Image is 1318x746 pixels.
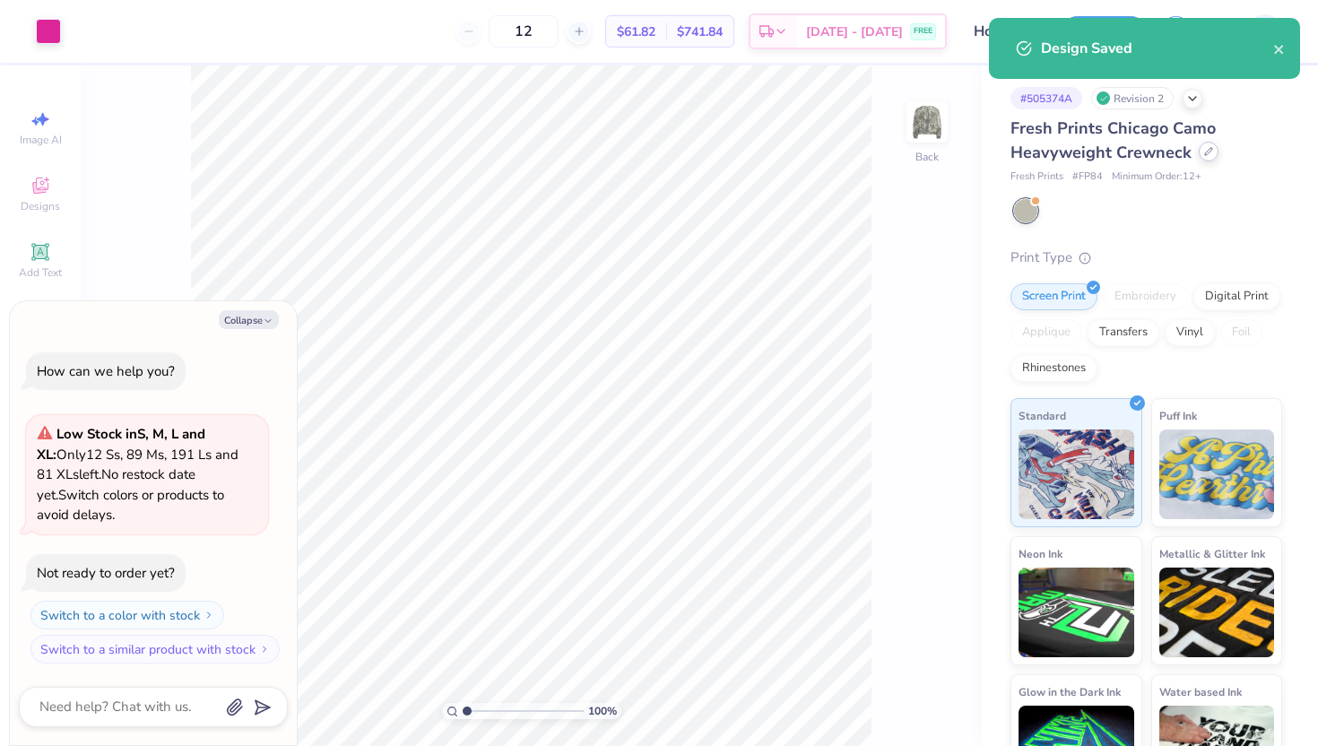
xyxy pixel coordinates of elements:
img: Puff Ink [1159,429,1275,519]
span: Image AI [20,133,62,147]
span: Designs [21,199,60,213]
span: Fresh Prints Chicago Camo Heavyweight Crewneck [1010,117,1216,163]
span: Fresh Prints [1010,169,1063,185]
span: Metallic & Glitter Ink [1159,544,1265,563]
img: Metallic & Glitter Ink [1159,568,1275,657]
img: Back [909,104,945,140]
span: Standard [1019,406,1066,425]
div: Vinyl [1165,319,1215,346]
span: $741.84 [677,22,723,41]
img: Switch to a similar product with stock [259,644,270,655]
button: Switch to a similar product with stock [30,635,280,664]
div: Transfers [1088,319,1159,346]
span: $61.82 [617,22,655,41]
div: Foil [1220,319,1262,346]
div: Not ready to order yet? [37,564,175,582]
div: Revision 2 [1091,87,1174,109]
strong: Low Stock in S, M, L and XL : [37,425,205,464]
span: # FP84 [1072,169,1103,185]
button: Switch to a color with stock [30,601,224,629]
div: # 505374A [1010,87,1082,109]
img: Switch to a color with stock [204,610,214,620]
span: [DATE] - [DATE] [806,22,903,41]
div: Applique [1010,319,1082,346]
span: Add Text [19,265,62,280]
div: Print Type [1010,247,1282,268]
span: 100 % [588,703,617,719]
img: Neon Ink [1019,568,1134,657]
span: Neon Ink [1019,544,1062,563]
span: No restock date yet. [37,465,195,504]
div: Design Saved [1041,38,1273,59]
span: Only 12 Ss, 89 Ms, 191 Ls and 81 XLs left. Switch colors or products to avoid delays. [37,425,238,524]
button: close [1273,38,1286,59]
div: Screen Print [1010,283,1097,310]
div: How can we help you? [37,362,175,380]
button: Collapse [219,310,279,329]
div: Back [915,149,939,165]
span: Glow in the Dark Ink [1019,682,1121,701]
span: FREE [914,25,932,38]
span: Minimum Order: 12 + [1112,169,1201,185]
div: Digital Print [1193,283,1280,310]
div: Rhinestones [1010,355,1097,382]
input: – – [489,15,559,48]
span: Water based Ink [1159,682,1242,701]
img: Standard [1019,429,1134,519]
div: Embroidery [1103,283,1188,310]
span: Puff Ink [1159,406,1197,425]
input: Untitled Design [960,13,1048,49]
